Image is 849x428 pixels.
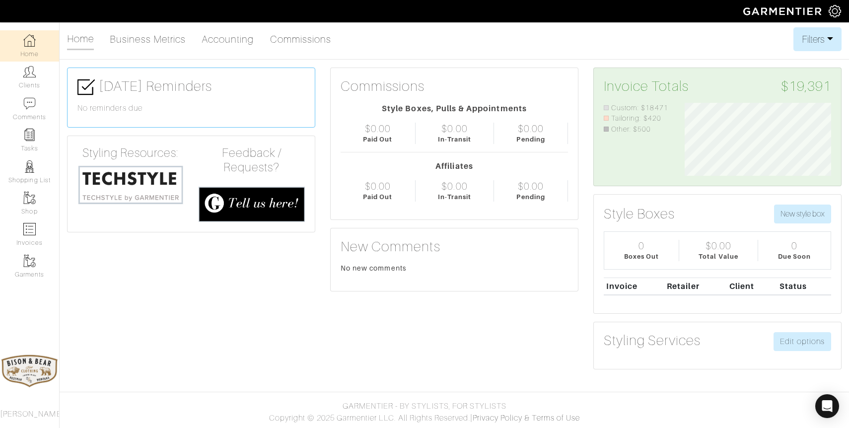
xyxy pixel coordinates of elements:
[23,160,36,173] img: stylists-icon-eb353228a002819b7ec25b43dbf5f0378dd9e0616d9560372ff212230b889e62.png
[23,255,36,267] img: garments-icon-b7da505a4dc4fd61783c78ac3ca0ef83fa9d6f193b1c9dc38574b1d14d53ca28.png
[781,78,831,95] span: $19,391
[516,192,545,202] div: Pending
[23,192,36,204] img: garments-icon-b7da505a4dc4fd61783c78ac3ca0ef83fa9d6f193b1c9dc38574b1d14d53ca28.png
[23,223,36,235] img: orders-icon-0abe47150d42831381b5fb84f609e132dff9fe21cb692f30cb5eec754e2cba89.png
[270,29,332,49] a: Commissions
[777,278,831,295] th: Status
[77,104,305,113] h6: No reminders due
[699,252,738,261] div: Total Value
[77,146,184,160] h4: Styling Resources:
[604,332,701,349] h3: Styling Services
[365,123,391,135] div: $0.00
[516,135,545,144] div: Pending
[23,129,36,141] img: reminder-icon-8004d30b9f0a5d33ae49ab947aed9ed385cf756f9e5892f1edd6e32f2345188e.png
[363,135,392,144] div: Paid Out
[202,29,254,49] a: Accounting
[706,240,731,252] div: $0.00
[341,103,568,115] div: Style Boxes, Pulls & Appointments
[341,160,568,172] div: Affiliates
[365,180,391,192] div: $0.00
[438,135,472,144] div: In-Transit
[774,205,831,223] button: New style box
[815,394,839,418] div: Open Intercom Messenger
[438,192,472,202] div: In-Transit
[829,5,841,17] img: gear-icon-white-bd11855cb880d31180b6d7d6211b90ccbf57a29d726f0c71d8c61bd08dd39cc2.png
[341,238,568,255] h3: New Comments
[341,263,568,273] div: No new comments
[23,34,36,47] img: dashboard-icon-dbcd8f5a0b271acd01030246c82b418ddd0df26cd7fceb0bd07c9910d44c42f6.png
[77,164,184,205] img: techstyle-93310999766a10050dc78ceb7f971a75838126fd19372ce40ba20cdf6a89b94b.png
[774,332,831,351] a: Edit options
[441,123,467,135] div: $0.00
[441,180,467,192] div: $0.00
[77,78,305,96] h3: [DATE] Reminders
[604,78,831,95] h3: Invoice Totals
[604,113,670,124] li: Tailoring: $420
[23,66,36,78] img: clients-icon-6bae9207a08558b7cb47a8932f037763ab4055f8c8b6bfacd5dc20c3e0201464.png
[269,414,470,423] span: Copyright © 2025 Garmentier LLC. All Rights Reserved.
[604,103,670,114] li: Custom: $18471
[77,78,95,96] img: check-box-icon-36a4915ff3ba2bd8f6e4f29bc755bb66becd62c870f447fc0dd1365fcfddab58.png
[778,252,811,261] div: Due Soon
[604,206,675,222] h3: Style Boxes
[199,146,305,175] h4: Feedback / Requests?
[793,27,842,51] button: Filters
[473,414,580,423] a: Privacy Policy & Terms of Use
[624,252,659,261] div: Boxes Out
[791,240,797,252] div: 0
[664,278,727,295] th: Retailer
[604,124,670,135] li: Other: $500
[604,278,664,295] th: Invoice
[341,78,425,95] h3: Commissions
[738,2,829,20] img: garmentier-logo-header-white-b43fb05a5012e4ada735d5af1a66efaba907eab6374d6393d1fbf88cb4ef424d.png
[363,192,392,202] div: Paid Out
[518,180,544,192] div: $0.00
[638,240,644,252] div: 0
[67,29,94,50] a: Home
[518,123,544,135] div: $0.00
[727,278,777,295] th: Client
[199,187,305,222] img: feedback_requests-3821251ac2bd56c73c230f3229a5b25d6eb027adea667894f41107c140538ee0.png
[110,29,186,49] a: Business Metrics
[23,97,36,110] img: comment-icon-a0a6a9ef722e966f86d9cbdc48e553b5cf19dbc54f86b18d962a5391bc8f6eb6.png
